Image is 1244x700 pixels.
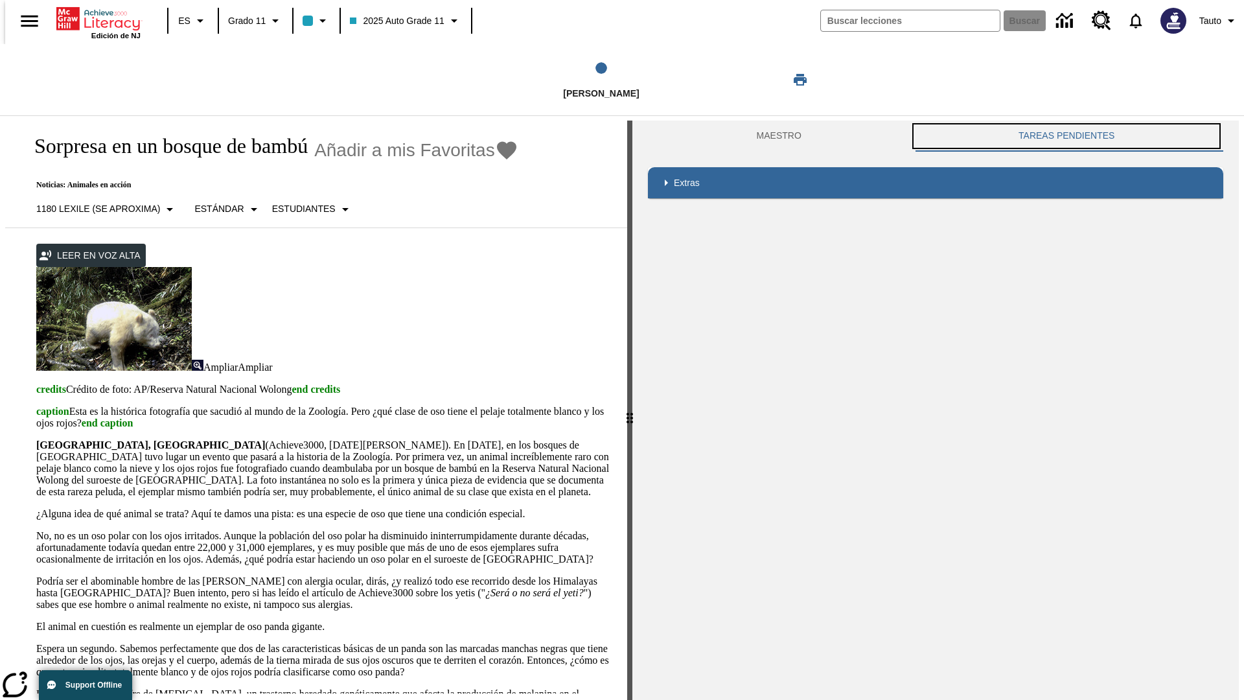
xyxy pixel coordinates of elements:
[1199,14,1221,28] span: Tauto
[36,406,69,417] span: caption
[82,417,133,428] span: end caption
[314,140,495,161] span: Añadir a mis Favoritas
[1160,8,1186,34] img: Avatar
[65,681,122,690] span: Support Offline
[39,670,132,700] button: Support Offline
[203,362,238,373] span: Ampliar
[910,121,1223,152] button: TAREAS PENDIENTES
[238,362,272,373] span: Ampliar
[1153,4,1194,38] button: Escoja un nuevo avatar
[36,576,612,611] p: Podría ser el abominable hombre de las [PERSON_NAME] con alergia ocular, dirás, ¿y realizó todo e...
[292,384,340,395] span: end credits
[345,9,466,32] button: Clase: 2025 Auto Grade 11, Selecciona una clase
[36,244,146,268] button: Leer en voz alta
[297,9,336,32] button: El color de la clase es azul claro. Cambiar el color de la clase.
[36,384,66,395] span: credits
[1048,3,1084,39] a: Centro de información
[821,10,1000,31] input: Buscar campo
[192,360,203,371] img: Ampliar
[31,198,183,221] button: Seleccione Lexile, 1180 Lexile (Se aproxima)
[36,621,612,633] p: El animal en cuestión es realmente un ejemplar de oso panda gigante.
[228,14,266,28] span: Grado 11
[36,508,612,520] p: ¿Alguna idea de qué animal se trata? Aquí te damos una pista: es una especie de oso que tiene una...
[1084,3,1119,38] a: Centro de recursos, Se abrirá en una pestaña nueva.
[350,14,444,28] span: 2025 Auto Grade 11
[36,267,192,371] img: los pandas albinos en China a veces son confundidos con osos polares
[674,176,700,190] p: Extras
[36,643,612,678] p: Espera un segundo. Sabemos perfectamente que dos de las caracteristicas básicas de un panda son l...
[223,9,288,32] button: Grado: Grado 11, Elige un grado
[485,587,584,598] em: ¿Será o no será el yeti?
[194,202,244,216] p: Estándar
[21,180,518,190] p: Noticias: Animales en acción
[1119,4,1153,38] a: Notificaciones
[563,88,639,99] span: [PERSON_NAME]
[36,406,612,429] p: Esta es la histórica fotografía que sacudió al mundo de la Zoología. Pero ¿qué clase de oso tiene...
[36,530,612,565] p: No, no es un oso polar con los ojos irritados. Aunque la población del oso polar ha disminuido in...
[178,14,190,28] span: ES
[36,202,160,216] p: 1180 Lexile (Se aproxima)
[272,202,336,216] p: Estudiantes
[36,439,612,498] p: (Achieve3000, [DATE][PERSON_NAME]). En [DATE], en los bosques de [GEOGRAPHIC_DATA] tuvo lugar un ...
[172,9,214,32] button: Lenguaje: ES, Selecciona un idioma
[627,121,632,700] div: Pulsa la tecla de intro o la barra espaciadora y luego presiona las flechas de derecha e izquierd...
[648,121,1223,152] div: Instructional Panel Tabs
[36,384,612,395] p: Crédito de foto: AP/Reserva Natural Nacional Wolong
[433,44,769,115] button: Lee step 1 of 1
[21,134,308,158] h1: Sorpresa en un bosque de bambú
[314,139,518,161] button: Añadir a mis Favoritas - Sorpresa en un bosque de bambú
[632,121,1239,700] div: activity
[648,167,1223,198] div: Extras
[189,198,266,221] button: Tipo de apoyo, Estándar
[91,32,141,40] span: Edición de NJ
[779,68,821,91] button: Imprimir
[5,121,627,694] div: reading
[1194,9,1244,32] button: Perfil/Configuración
[267,198,358,221] button: Seleccionar estudiante
[56,5,141,40] div: Portada
[36,439,265,450] strong: [GEOGRAPHIC_DATA], [GEOGRAPHIC_DATA]
[10,2,49,40] button: Abrir el menú lateral
[648,121,910,152] button: Maestro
